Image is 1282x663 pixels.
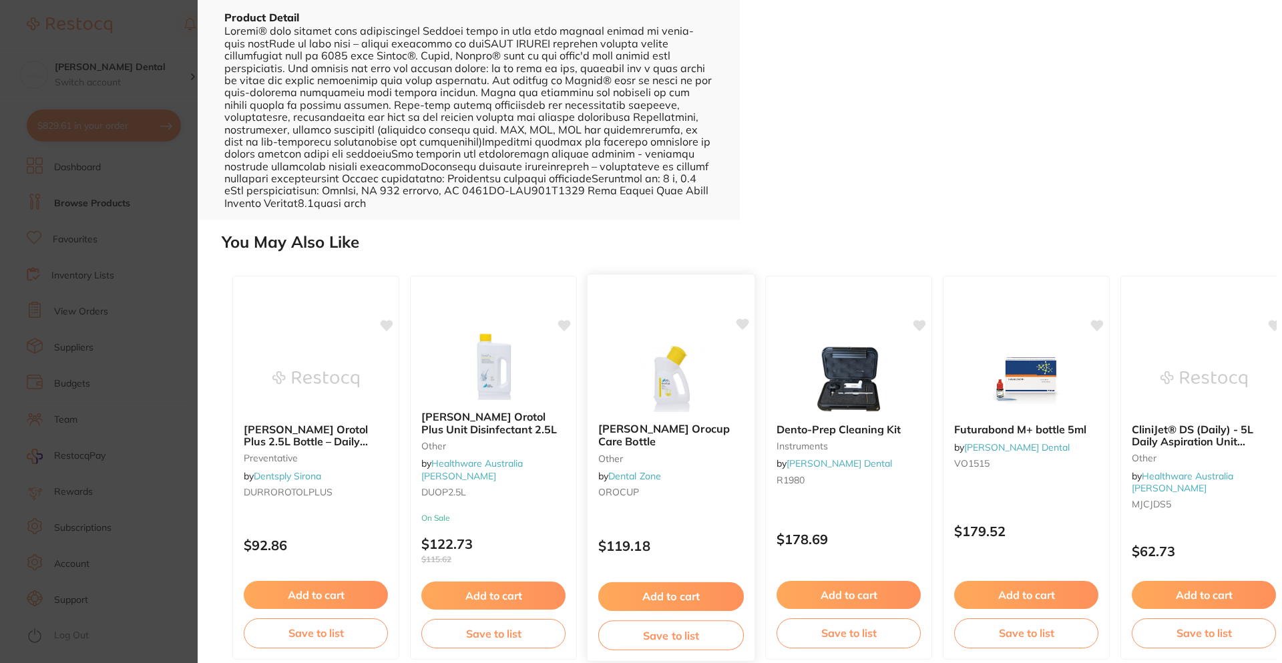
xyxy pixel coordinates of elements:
[421,513,566,523] small: On Sale
[421,441,566,451] small: other
[1132,470,1233,494] span: by
[224,11,299,24] b: Product Detail
[598,620,744,650] button: Save to list
[964,441,1070,453] a: [PERSON_NAME] Dental
[450,333,537,400] img: Durr Orotol Plus Unit Disinfectant 2.5L
[983,346,1070,413] img: Futurabond M+ bottle 5ml
[421,457,523,481] a: Healthware Australia [PERSON_NAME]
[222,233,1277,252] h2: You May Also Like
[1132,543,1276,559] p: $62.73
[1132,618,1276,648] button: Save to list
[421,457,523,481] span: by
[244,581,388,609] button: Add to cart
[954,458,1098,469] small: VO1515
[777,457,892,469] span: by
[777,531,921,547] p: $178.69
[244,470,321,482] span: by
[244,423,388,448] b: Durr Orotol Plus 2.5L Bottle – Daily Suction Cleaner
[598,470,661,482] span: by
[254,470,321,482] a: Dentsply Sirona
[598,487,744,497] small: OROCUP
[244,537,388,553] p: $92.86
[598,423,744,447] b: Durr Orocup Care Bottle
[608,470,661,482] a: Dental Zone
[1132,453,1276,463] small: other
[777,618,921,648] button: Save to list
[224,25,713,209] div: Loremi® dolo sitamet cons adipiscingel Seddoei tempo in utla etdo magnaal enimad mi venia-quis no...
[1132,499,1276,509] small: MJCJDS5
[1160,346,1247,413] img: CliniJet® DS (Daily) - 5L Daily Aspiration Unit Sanitiser/Cleaner
[421,411,566,435] b: Durr Orotol Plus Unit Disinfectant 2.5L
[777,475,921,485] small: R1980
[954,423,1098,435] b: Futurabond M+ bottle 5ml
[244,453,388,463] small: preventative
[954,618,1098,648] button: Save to list
[598,538,744,554] p: $119.18
[954,581,1098,609] button: Add to cart
[777,581,921,609] button: Add to cart
[777,441,921,451] small: instruments
[627,345,714,412] img: Durr Orocup Care Bottle
[777,423,921,435] b: Dento-Prep Cleaning Kit
[787,457,892,469] a: [PERSON_NAME] Dental
[1132,423,1276,448] b: CliniJet® DS (Daily) - 5L Daily Aspiration Unit Sanitiser/Cleaner
[805,346,892,413] img: Dento-Prep Cleaning Kit
[244,618,388,648] button: Save to list
[421,555,566,564] span: $115.62
[954,441,1070,453] span: by
[598,453,744,463] small: other
[598,582,744,611] button: Add to cart
[954,523,1098,539] p: $179.52
[272,346,359,413] img: Durr Orotol Plus 2.5L Bottle – Daily Suction Cleaner
[421,487,566,497] small: DUOP2.5L
[421,619,566,648] button: Save to list
[421,536,566,564] p: $122.73
[1132,470,1233,494] a: Healthware Australia [PERSON_NAME]
[1132,581,1276,609] button: Add to cart
[421,582,566,610] button: Add to cart
[244,487,388,497] small: DURROROTOLPLUS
